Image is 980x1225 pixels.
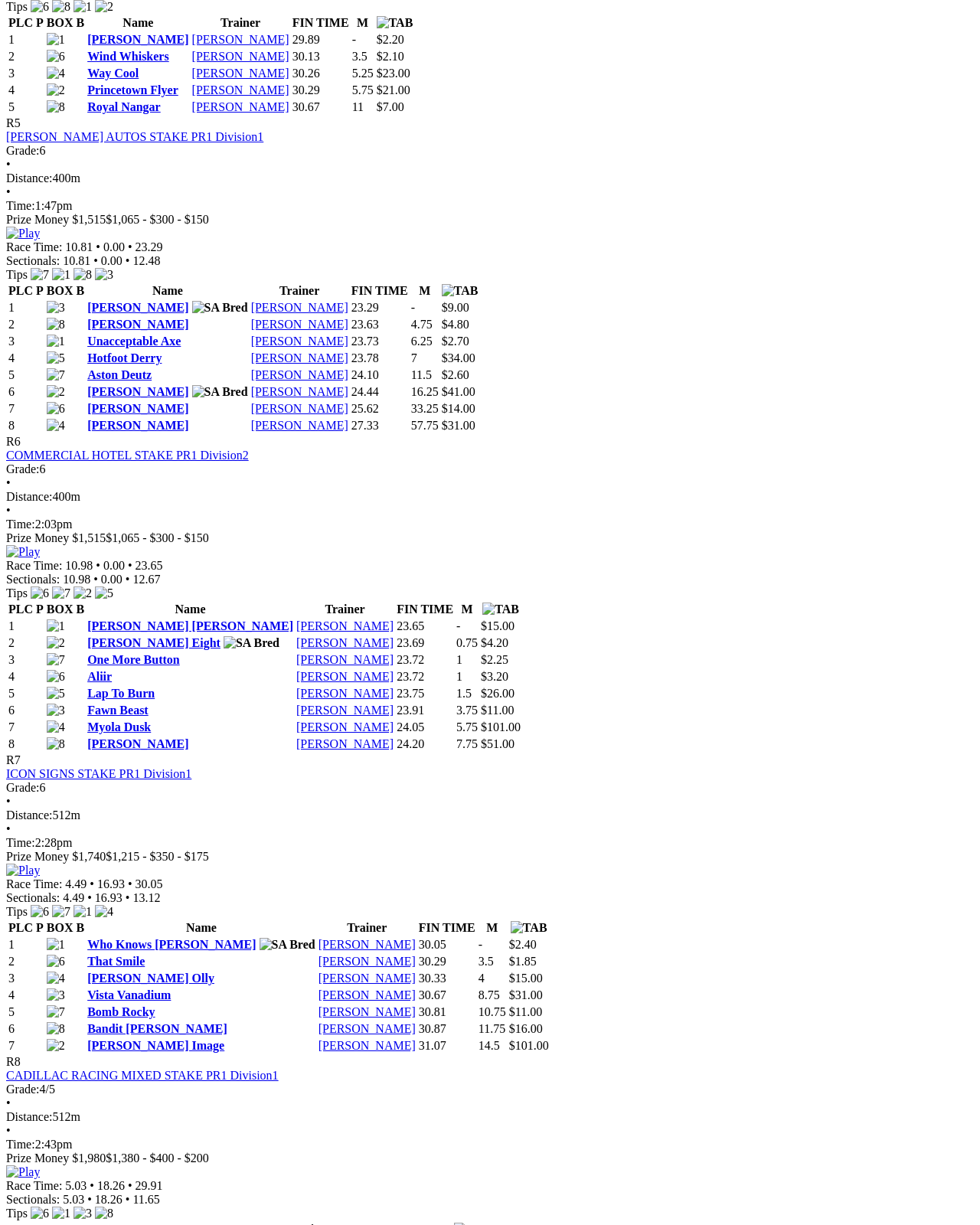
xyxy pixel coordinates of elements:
[296,653,394,666] a: [PERSON_NAME]
[87,891,92,904] span: •
[351,418,409,433] td: 27.33
[318,1005,416,1018] a: [PERSON_NAME]
[47,83,65,97] img: 2
[8,49,44,64] td: 2
[47,318,65,332] img: 8
[31,905,49,919] img: 6
[52,1207,70,1220] img: 1
[411,318,433,331] text: 4.75
[192,83,289,96] a: [PERSON_NAME]
[396,619,454,634] td: 23.65
[47,402,65,416] img: 6
[318,920,416,936] th: Trainer
[47,938,65,952] img: 1
[418,920,476,936] th: FIN TIME
[251,351,348,364] a: [PERSON_NAME]
[6,268,28,281] span: Tips
[352,33,356,46] text: -
[47,636,65,650] img: 2
[6,240,62,253] span: Race Time:
[87,955,145,968] a: That Smile
[192,50,289,63] a: [PERSON_NAME]
[87,351,162,364] a: Hotfoot Derry
[47,1039,65,1053] img: 2
[63,254,90,267] span: 10.81
[352,67,374,80] text: 5.25
[442,351,475,364] span: $34.00
[87,704,149,717] a: Fawn Beast
[36,16,44,29] span: P
[8,418,44,433] td: 8
[442,335,469,348] span: $2.70
[8,737,44,752] td: 8
[47,284,73,297] span: BOX
[192,67,289,80] a: [PERSON_NAME]
[87,83,178,96] a: Princetown Flyer
[6,905,28,918] span: Tips
[411,301,415,314] text: -
[481,619,514,632] span: $15.00
[95,586,113,600] img: 5
[6,836,35,849] span: Time:
[136,877,163,890] span: 30.05
[6,518,974,531] div: 2:03pm
[6,586,28,599] span: Tips
[296,737,394,750] a: [PERSON_NAME]
[87,385,188,398] a: [PERSON_NAME]
[251,419,348,432] a: [PERSON_NAME]
[6,476,11,489] span: •
[396,737,454,752] td: 24.20
[6,808,974,822] div: 512m
[6,573,60,586] span: Sectionals:
[87,920,316,936] th: Name
[377,50,404,63] span: $2.10
[352,100,364,113] text: 11
[87,972,214,985] a: [PERSON_NAME] Olly
[87,33,188,46] a: [PERSON_NAME]
[296,636,394,649] a: [PERSON_NAME]
[6,171,52,185] span: Distance:
[8,351,44,366] td: 4
[6,144,974,158] div: 6
[481,636,508,649] span: $4.20
[318,972,416,985] a: [PERSON_NAME]
[456,737,478,750] text: 7.75
[6,504,11,517] span: •
[456,619,460,632] text: -
[47,955,65,969] img: 6
[292,15,350,31] th: FIN TIME
[251,335,348,348] a: [PERSON_NAME]
[511,921,547,935] img: TAB
[482,603,519,616] img: TAB
[6,435,21,448] span: R6
[73,268,92,282] img: 8
[410,283,439,299] th: M
[87,15,189,31] th: Name
[132,573,160,586] span: 12.67
[292,32,350,47] td: 29.89
[87,1039,224,1052] a: [PERSON_NAME] Image
[8,300,44,315] td: 1
[103,559,125,572] span: 0.00
[31,586,49,600] img: 6
[128,240,132,253] span: •
[396,652,454,668] td: 23.72
[8,100,44,115] td: 5
[87,100,161,113] a: Royal Nangar
[47,385,65,399] img: 2
[47,720,65,734] img: 4
[192,100,289,113] a: [PERSON_NAME]
[351,15,374,31] th: M
[6,1069,279,1082] a: CADILLAC RACING MIXED STAKE PR1 Division1
[106,531,209,544] span: $1,065 - $300 - $150
[103,240,125,253] span: 0.00
[47,670,65,684] img: 6
[292,83,350,98] td: 30.29
[95,905,113,919] img: 4
[377,83,410,96] span: $21.00
[456,653,462,666] text: 1
[296,720,394,733] a: [PERSON_NAME]
[6,850,974,864] div: Prize Money $1,740
[47,419,65,433] img: 4
[456,670,462,683] text: 1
